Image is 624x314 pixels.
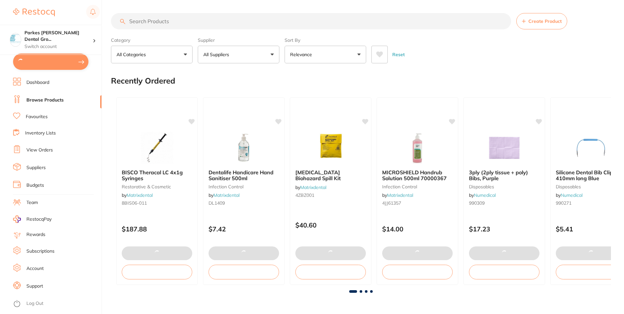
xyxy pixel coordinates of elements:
[198,37,279,43] label: Supplier
[382,192,413,198] span: by
[382,184,453,189] small: infection control
[290,51,315,58] p: Relevance
[474,192,496,198] a: Numedical
[13,215,52,223] a: RestocqPay
[10,33,21,44] img: Parkes Baker Dental Group
[387,192,413,198] a: Matrixdental
[528,19,562,24] span: Create Product
[396,132,439,164] img: MICROSHIELD Handrub Solution 500ml 70000367
[122,169,192,181] b: BISCO Theracal LC 4x1g Syringes
[26,97,64,103] a: Browse Products
[382,200,453,206] small: 4JJ61357
[26,265,44,272] a: Account
[111,37,193,43] label: Category
[111,76,175,86] h2: Recently Ordered
[26,165,46,171] a: Suppliers
[469,184,539,189] small: disposables
[382,225,453,233] p: $14.00
[209,192,240,198] span: by
[24,30,93,42] h4: Parkes Baker Dental Group
[122,200,192,206] small: 8BIS06-011
[209,225,279,233] p: $7.42
[213,192,240,198] a: Matrixdental
[209,169,279,181] b: Dentalife Handicare Hand Sanitiser 500ml
[127,192,153,198] a: Matrixdental
[26,147,53,153] a: View Orders
[203,51,232,58] p: All Suppliers
[26,114,48,120] a: Favourites
[26,199,38,206] a: Team
[26,182,44,189] a: Budgets
[209,200,279,206] small: DL1409
[469,192,496,198] span: by
[295,221,366,229] p: $40.60
[223,132,265,164] img: Dentalife Handicare Hand Sanitiser 500ml
[136,132,178,164] img: BISCO Theracal LC 4x1g Syringes
[309,132,352,164] img: Body Fluid Biohazard Spill Kit
[300,184,326,190] a: Matrixdental
[111,13,511,29] input: Search Products
[469,169,539,181] b: 3ply (2ply tissue + poly) Bibs, Purple
[285,37,366,43] label: Sort By
[469,200,539,206] small: 990309
[295,169,366,181] b: Body Fluid Biohazard Spill Kit
[111,46,193,63] button: All Categories
[469,225,539,233] p: $17.23
[26,283,43,290] a: Support
[285,46,366,63] button: Relevance
[13,8,55,16] img: Restocq Logo
[13,5,55,20] a: Restocq Logo
[24,43,93,50] p: Switch account
[122,225,192,233] p: $187.88
[25,130,56,136] a: Inventory Lists
[209,184,279,189] small: infection control
[13,215,21,223] img: RestocqPay
[295,184,326,190] span: by
[295,193,366,198] small: 4ZBZ001
[13,299,100,309] button: Log Out
[26,248,55,255] a: Subscriptions
[198,46,279,63] button: All Suppliers
[390,46,407,63] button: Reset
[122,184,192,189] small: restorative & cosmetic
[117,51,148,58] p: All Categories
[26,300,43,307] a: Log Out
[382,169,453,181] b: MICROSHIELD Handrub Solution 500ml 70000367
[26,79,49,86] a: Dashboard
[556,192,583,198] span: by
[516,13,567,29] button: Create Product
[26,216,52,223] span: RestocqPay
[122,192,153,198] span: by
[483,132,525,164] img: 3ply (2ply tissue + poly) Bibs, Purple
[570,132,612,164] img: Silicone Dental Bib Clip - 410mm long Blue
[26,231,45,238] a: Rewards
[561,192,583,198] a: Numedical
